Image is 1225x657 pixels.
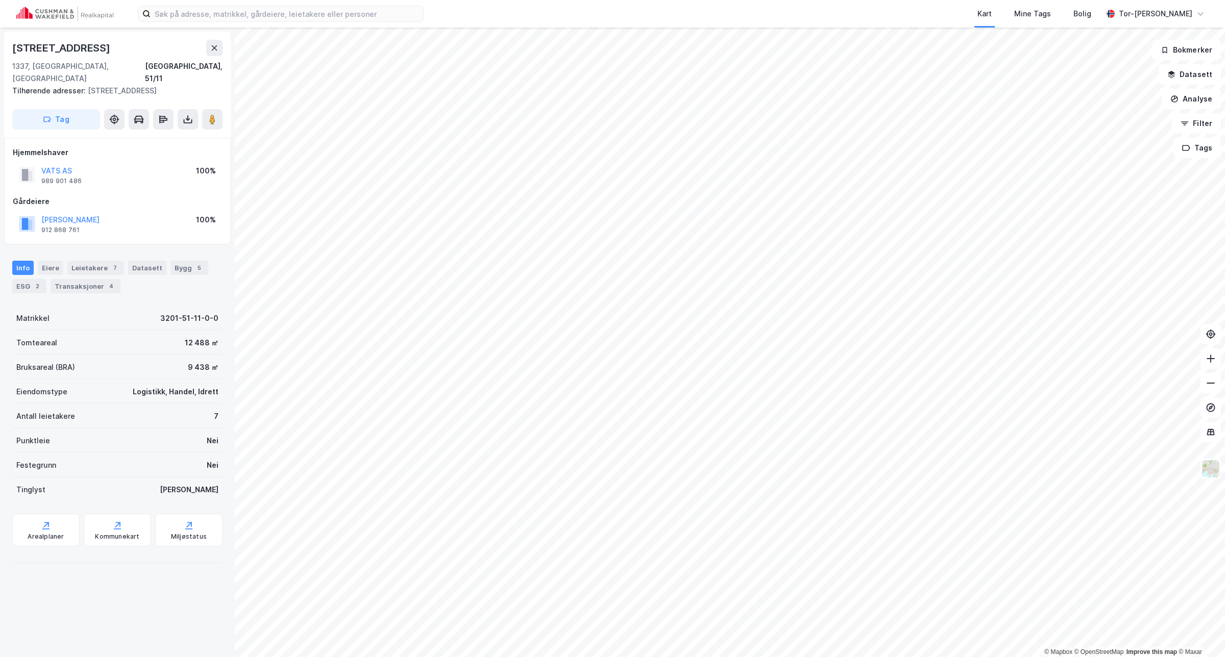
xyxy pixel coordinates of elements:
div: Bolig [1073,8,1091,20]
img: Z [1201,459,1220,478]
div: Antall leietakere [16,410,75,422]
div: 7 [214,410,218,422]
div: Tomteareal [16,337,57,349]
div: 912 868 761 [41,226,80,234]
div: 100% [196,214,216,226]
input: Søk på adresse, matrikkel, gårdeiere, leietakere eller personer [151,6,423,21]
div: Matrikkel [16,312,50,324]
div: Tinglyst [16,484,45,496]
div: Eiendomstype [16,386,67,398]
div: [PERSON_NAME] [160,484,218,496]
div: Eiere [38,261,63,275]
div: Datasett [128,261,166,275]
div: ESG [12,279,46,293]
button: Analyse [1162,89,1221,109]
div: Tor-[PERSON_NAME] [1119,8,1192,20]
div: Bruksareal (BRA) [16,361,75,373]
div: Punktleie [16,435,50,447]
button: Datasett [1159,64,1221,85]
div: 1337, [GEOGRAPHIC_DATA], [GEOGRAPHIC_DATA] [12,60,145,85]
div: Kart [977,8,992,20]
div: Leietakere [67,261,124,275]
div: Kontrollprogram for chat [1174,608,1225,657]
div: Bygg [170,261,208,275]
img: cushman-wakefield-realkapital-logo.202ea83816669bd177139c58696a8fa1.svg [16,7,113,21]
div: 3201-51-11-0-0 [160,312,218,324]
span: Tilhørende adresser: [12,86,88,95]
button: Tag [12,109,100,130]
iframe: Chat Widget [1174,608,1225,657]
div: Nei [207,459,218,471]
div: Transaksjoner [51,279,120,293]
div: [STREET_ADDRESS] [12,85,214,97]
div: [STREET_ADDRESS] [12,40,112,56]
div: Info [12,261,34,275]
div: Nei [207,435,218,447]
div: Gårdeiere [13,195,222,208]
div: Logistikk, Handel, Idrett [133,386,218,398]
a: OpenStreetMap [1074,648,1124,655]
a: Improve this map [1126,648,1177,655]
div: 9 438 ㎡ [188,361,218,373]
div: Miljøstatus [171,533,207,541]
div: Hjemmelshaver [13,146,222,159]
div: Arealplaner [28,533,64,541]
div: 100% [196,165,216,177]
div: 989 901 486 [41,177,82,185]
div: Kommunekart [95,533,139,541]
a: Mapbox [1044,648,1072,655]
div: 5 [194,263,204,273]
div: 12 488 ㎡ [185,337,218,349]
button: Filter [1172,113,1221,134]
div: Mine Tags [1014,8,1051,20]
div: 4 [106,281,116,291]
button: Bokmerker [1152,40,1221,60]
div: 2 [32,281,42,291]
div: Festegrunn [16,459,56,471]
div: 7 [110,263,120,273]
div: [GEOGRAPHIC_DATA], 51/11 [145,60,223,85]
button: Tags [1173,138,1221,158]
